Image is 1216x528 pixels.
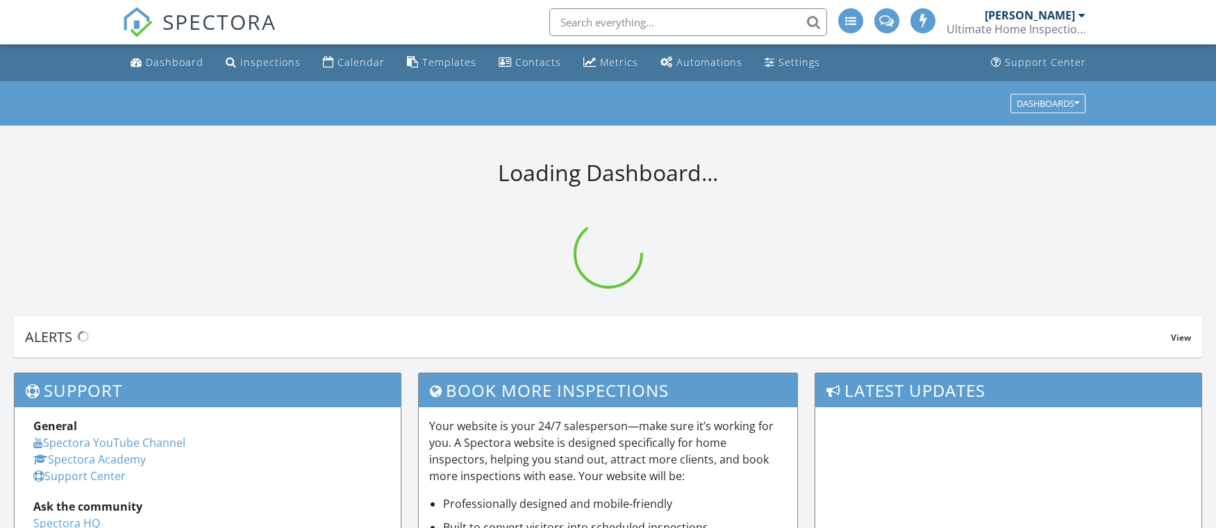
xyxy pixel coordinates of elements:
[549,8,827,36] input: Search everything...
[578,50,644,76] a: Metrics
[600,56,638,69] div: Metrics
[676,56,742,69] div: Automations
[122,7,153,37] img: The Best Home Inspection Software - Spectora
[515,56,561,69] div: Contacts
[778,56,820,69] div: Settings
[985,50,1092,76] a: Support Center
[15,373,401,407] h3: Support
[1017,99,1079,108] div: Dashboards
[429,418,786,484] p: Your website is your 24/7 salesperson—make sure it’s working for you. A Spectora website is desig...
[815,373,1201,407] h3: Latest Updates
[125,50,209,76] a: Dashboard
[1171,332,1191,343] span: View
[443,495,786,512] li: Professionally designed and mobile-friendly
[655,50,748,76] a: Automations (Advanced)
[220,50,306,76] a: Inspections
[419,373,797,407] h3: Book More Inspections
[33,468,126,484] a: Support Center
[493,50,567,76] a: Contacts
[947,22,1085,36] div: Ultimate Home Inspections, LLC
[163,7,276,36] span: SPECTORA
[33,435,185,450] a: Spectora YouTube Channel
[338,56,385,69] div: Calendar
[33,418,77,434] strong: General
[422,56,476,69] div: Templates
[33,498,382,515] div: Ask the community
[317,50,390,76] a: Calendar
[240,56,301,69] div: Inspections
[1005,56,1086,69] div: Support Center
[1010,94,1085,113] button: Dashboards
[25,327,1171,346] div: Alerts
[122,19,276,48] a: SPECTORA
[146,56,203,69] div: Dashboard
[33,452,146,467] a: Spectora Academy
[985,8,1075,22] div: [PERSON_NAME]
[401,50,482,76] a: Templates
[759,50,826,76] a: Settings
